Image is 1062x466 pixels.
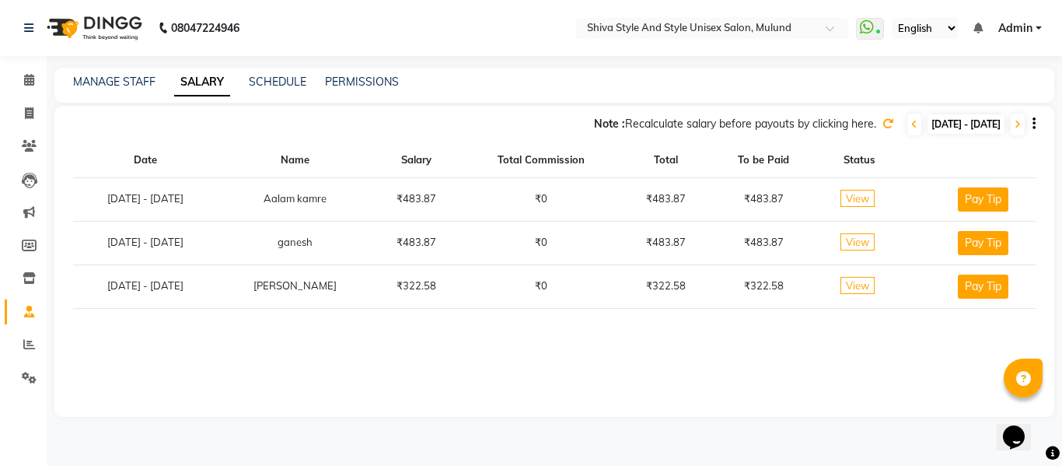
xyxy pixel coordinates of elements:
[218,221,372,265] td: ganesh
[372,221,461,265] td: ₹483.87
[817,143,903,177] th: Status
[594,116,876,132] div: Recalculate salary before payouts by clicking here.
[461,221,622,265] td: ₹0
[622,265,711,308] td: ₹322.58
[40,6,146,50] img: logo
[711,265,817,308] td: ₹322.58
[73,221,218,265] td: [DATE] - [DATE]
[622,143,711,177] th: Total
[174,68,230,96] a: SALARY
[171,6,239,50] b: 08047224946
[218,143,372,177] th: Name
[73,177,218,221] td: [DATE] - [DATE]
[711,177,817,221] td: ₹483.87
[218,177,372,221] td: Aalam kamre
[958,187,1008,212] button: Pay Tip
[73,75,155,89] a: MANAGE STAFF
[461,177,622,221] td: ₹0
[840,277,875,294] span: View
[711,221,817,265] td: ₹483.87
[249,75,306,89] a: SCHEDULE
[928,114,1004,134] span: [DATE] - [DATE]
[622,221,711,265] td: ₹483.87
[998,20,1032,37] span: Admin
[622,177,711,221] td: ₹483.87
[958,275,1008,299] button: Pay Tip
[73,143,218,177] th: Date
[372,177,461,221] td: ₹483.87
[372,265,461,308] td: ₹322.58
[73,265,218,308] td: [DATE] - [DATE]
[372,143,461,177] th: Salary
[594,117,625,131] span: Note :
[997,404,1046,450] iframe: chat widget
[461,265,622,308] td: ₹0
[461,143,622,177] th: Total Commission
[840,190,875,207] span: View
[711,143,817,177] th: To be Paid
[840,233,875,251] span: View
[958,231,1008,255] button: Pay Tip
[325,75,399,89] a: PERMISSIONS
[218,265,372,308] td: [PERSON_NAME]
